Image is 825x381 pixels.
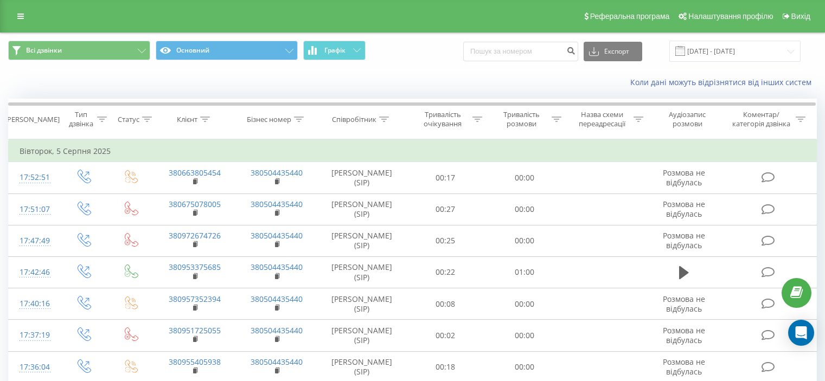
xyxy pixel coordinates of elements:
[406,256,485,288] td: 00:22
[463,42,578,61] input: Пошук за номером
[169,325,221,335] a: 380951725055
[169,230,221,241] a: 380972674726
[26,46,62,55] span: Всі дзвінки
[788,320,814,346] div: Open Intercom Messenger
[406,320,485,351] td: 00:02
[663,167,705,188] span: Розмова не відбулась
[332,115,376,124] div: Співробітник
[324,47,346,54] span: Графік
[251,167,303,178] a: 380504435440
[730,110,793,128] div: Коментар/категорія дзвінка
[318,320,406,351] td: [PERSON_NAME] (SIP)
[485,193,564,225] td: 00:00
[169,357,221,367] a: 380955405938
[169,262,221,272] a: 380953375685
[584,42,642,61] button: Експорт
[20,325,48,346] div: 17:37:19
[406,225,485,256] td: 00:25
[318,225,406,256] td: [PERSON_NAME] (SIP)
[574,110,631,128] div: Назва схеми переадресації
[630,77,817,87] a: Коли дані можуть відрізнятися вiд інших систем
[663,230,705,250] span: Розмова не відбулась
[251,199,303,209] a: 380504435440
[20,230,48,251] div: 17:47:49
[485,256,564,288] td: 01:00
[318,288,406,320] td: [PERSON_NAME] (SIP)
[663,294,705,314] span: Розмова не відбулась
[485,162,564,193] td: 00:00
[251,294,303,304] a: 380504435440
[251,262,303,272] a: 380504435440
[663,325,705,345] span: Розмова не відбулась
[688,12,773,21] span: Налаштування профілю
[251,325,303,335] a: 380504435440
[118,115,139,124] div: Статус
[318,256,406,288] td: [PERSON_NAME] (SIP)
[791,12,810,21] span: Вихід
[247,115,291,124] div: Бізнес номер
[169,199,221,209] a: 380675078005
[485,288,564,320] td: 00:00
[318,193,406,225] td: [PERSON_NAME] (SIP)
[169,167,221,178] a: 380663805454
[156,41,298,60] button: Основний
[251,357,303,367] a: 380504435440
[303,41,366,60] button: Графік
[169,294,221,304] a: 380957352394
[406,193,485,225] td: 00:27
[663,357,705,377] span: Розмова не відбулась
[663,199,705,219] span: Розмова не відбулась
[20,262,48,283] div: 17:42:46
[590,12,670,21] span: Реферальна програма
[5,115,60,124] div: [PERSON_NAME]
[8,41,150,60] button: Всі дзвінки
[177,115,197,124] div: Клієнт
[406,288,485,320] td: 00:08
[485,225,564,256] td: 00:00
[20,293,48,314] div: 17:40:16
[20,199,48,220] div: 17:51:07
[406,162,485,193] td: 00:17
[416,110,470,128] div: Тривалість очікування
[318,162,406,193] td: [PERSON_NAME] (SIP)
[251,230,303,241] a: 380504435440
[495,110,549,128] div: Тривалість розмови
[20,167,48,188] div: 17:52:51
[485,320,564,351] td: 00:00
[656,110,719,128] div: Аудіозапис розмови
[9,140,817,162] td: Вівторок, 5 Серпня 2025
[68,110,94,128] div: Тип дзвінка
[20,357,48,378] div: 17:36:04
